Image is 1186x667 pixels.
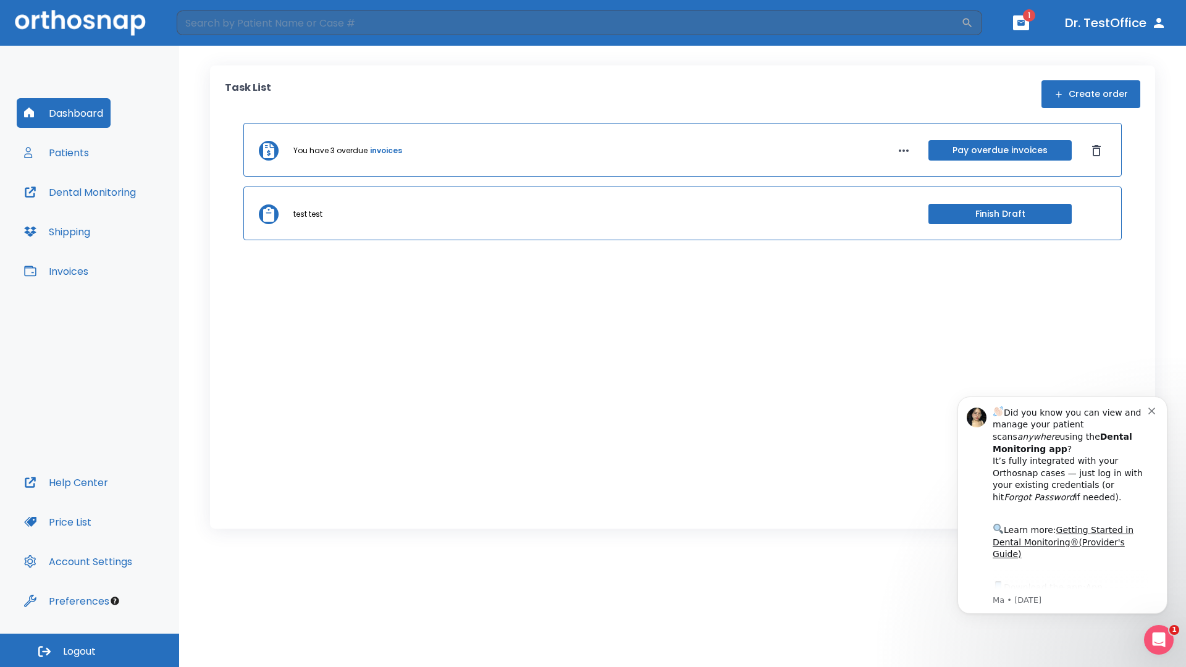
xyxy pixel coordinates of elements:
[1169,625,1179,635] span: 1
[1023,9,1035,22] span: 1
[1144,625,1174,655] iframe: Intercom live chat
[17,507,99,537] button: Price List
[177,10,961,35] input: Search by Patient Name or Case #
[17,586,117,616] button: Preferences
[17,177,143,207] button: Dental Monitoring
[17,217,98,246] button: Shipping
[293,209,322,220] p: test test
[928,204,1072,224] button: Finish Draft
[1060,12,1171,34] button: Dr. TestOffice
[63,645,96,658] span: Logout
[225,80,271,108] p: Task List
[15,10,146,35] img: Orthosnap
[1087,141,1106,161] button: Dismiss
[17,98,111,128] button: Dashboard
[17,256,96,286] button: Invoices
[928,140,1072,161] button: Pay overdue invoices
[1041,80,1140,108] button: Create order
[17,468,116,497] button: Help Center
[109,595,120,606] div: Tooltip anchor
[293,145,368,156] p: You have 3 overdue
[17,138,96,167] button: Patients
[17,547,140,576] button: Account Settings
[939,381,1186,661] iframe: Intercom notifications message
[370,145,402,156] a: invoices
